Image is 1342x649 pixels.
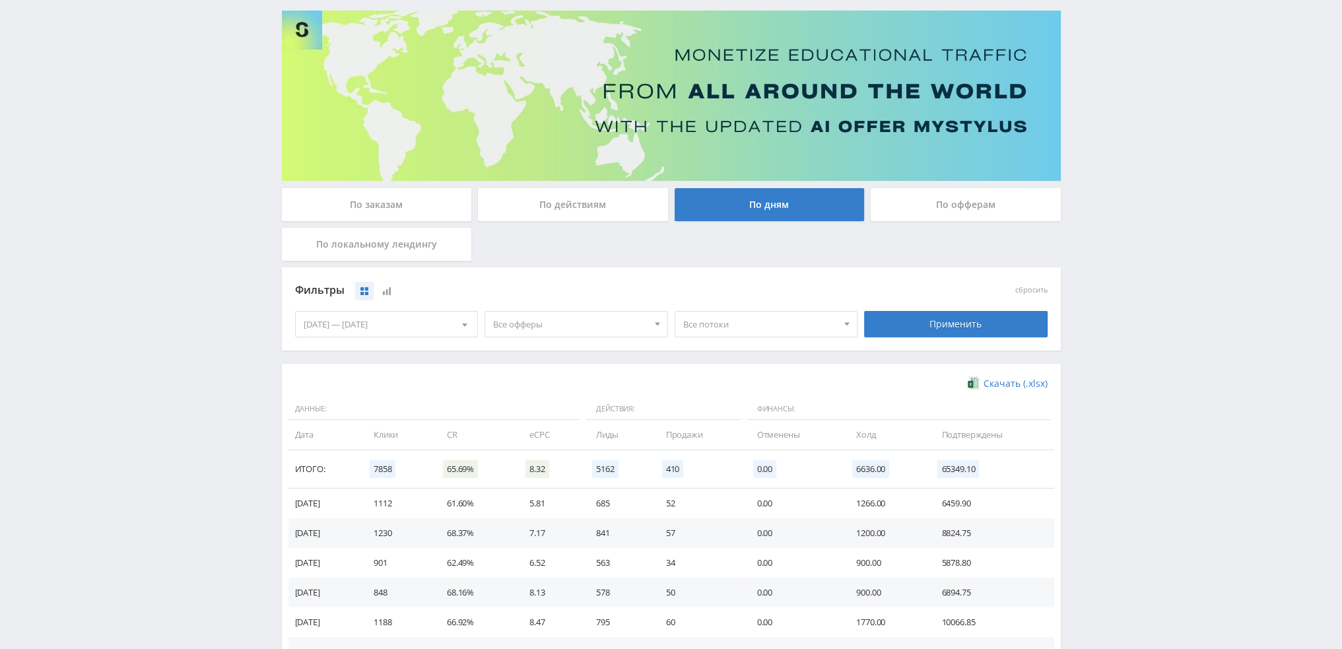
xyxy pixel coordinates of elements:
td: 0.00 [744,489,844,518]
td: 34 [653,548,744,578]
td: Продажи [653,420,744,450]
img: xlsx [968,376,979,390]
span: Данные: [288,398,580,421]
td: eCPC [516,420,583,450]
span: Финансы: [747,398,1051,421]
td: 0.00 [744,548,844,578]
span: 8.32 [525,460,549,478]
td: [DATE] [288,548,360,578]
td: 900.00 [843,578,928,607]
td: 848 [360,578,434,607]
td: 5878.80 [928,548,1054,578]
td: 61.60% [434,489,516,518]
button: сбросить [1015,286,1048,294]
td: Подтверждены [928,420,1054,450]
div: [DATE] — [DATE] [296,312,478,337]
span: 7858 [370,460,395,478]
td: 68.37% [434,518,516,548]
td: [DATE] [288,518,360,548]
td: 900.00 [843,548,928,578]
td: 5.81 [516,489,583,518]
td: 1112 [360,489,434,518]
img: Banner [282,11,1061,181]
span: Скачать (.xlsx) [984,378,1048,389]
td: 60 [653,607,744,637]
td: 6.52 [516,548,583,578]
div: По локальному лендингу [282,228,472,261]
span: 5162 [592,460,618,478]
td: [DATE] [288,489,360,518]
td: 8824.75 [928,518,1054,548]
span: 0.00 [753,460,776,478]
td: 901 [360,548,434,578]
td: 7.17 [516,518,583,548]
td: 6894.75 [928,578,1054,607]
span: 65349.10 [937,460,979,478]
td: 62.49% [434,548,516,578]
td: 8.47 [516,607,583,637]
div: По дням [675,188,865,221]
td: 0.00 [744,607,844,637]
td: 52 [653,489,744,518]
td: 578 [583,578,652,607]
td: 1266.00 [843,489,928,518]
td: Дата [288,420,360,450]
div: По действиям [478,188,668,221]
td: [DATE] [288,578,360,607]
td: 841 [583,518,652,548]
div: По офферам [871,188,1061,221]
td: Лиды [583,420,652,450]
td: [DATE] [288,607,360,637]
span: 410 [662,460,684,478]
td: CR [434,420,516,450]
td: Отменены [744,420,844,450]
td: 0.00 [744,578,844,607]
div: Применить [864,311,1048,337]
td: 1200.00 [843,518,928,548]
td: 50 [653,578,744,607]
div: Фильтры [295,281,858,300]
td: 795 [583,607,652,637]
td: 57 [653,518,744,548]
td: 8.13 [516,578,583,607]
td: Холд [843,420,928,450]
span: 6636.00 [852,460,889,478]
td: 0.00 [744,518,844,548]
td: 685 [583,489,652,518]
td: 68.16% [434,578,516,607]
td: 6459.90 [928,489,1054,518]
div: По заказам [282,188,472,221]
td: 1770.00 [843,607,928,637]
td: 66.92% [434,607,516,637]
span: 65.69% [443,460,478,478]
td: Итого: [288,450,360,489]
td: 10066.85 [928,607,1054,637]
td: 563 [583,548,652,578]
td: 1230 [360,518,434,548]
span: Все потоки [683,312,838,337]
td: 1188 [360,607,434,637]
span: Действия: [586,398,740,421]
td: Клики [360,420,434,450]
a: Скачать (.xlsx) [968,377,1047,390]
span: Все офферы [493,312,648,337]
